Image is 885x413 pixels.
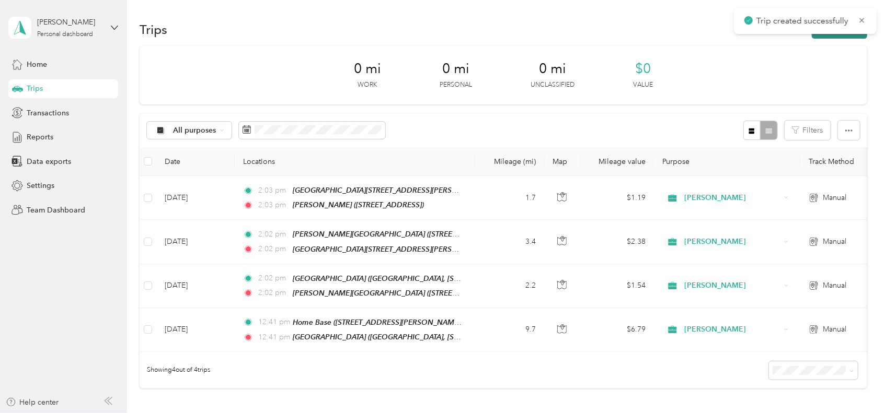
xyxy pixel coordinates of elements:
th: Mileage value [581,147,654,176]
td: [DATE] [156,220,235,264]
span: Settings [27,180,54,191]
span: [PERSON_NAME] [685,280,780,291]
span: $0 [635,61,651,77]
span: [PERSON_NAME] [685,192,780,204]
span: [PERSON_NAME][GEOGRAPHIC_DATA] ([STREET_ADDRESS]) [293,230,497,239]
td: $2.38 [581,220,654,264]
span: 2:02 pm [258,229,288,240]
td: $1.54 [581,264,654,308]
td: 9.7 [475,308,544,352]
span: Team Dashboard [27,205,85,216]
button: Filters [785,121,831,140]
span: 2:03 pm [258,199,288,211]
p: Value [633,80,653,90]
span: 0 mi [539,61,566,77]
span: 12:41 pm [258,332,288,343]
span: [GEOGRAPHIC_DATA][STREET_ADDRESS][PERSON_NAME][GEOGRAPHIC_DATA]) [293,245,566,254]
th: Mileage (mi) [475,147,544,176]
h1: Trips [140,24,167,35]
span: Home Base ([STREET_ADDRESS][PERSON_NAME][US_STATE]) [293,318,499,327]
td: [DATE] [156,264,235,308]
td: $1.19 [581,176,654,220]
span: 12:41 pm [258,316,288,328]
span: 2:03 pm [258,185,288,196]
span: 2:02 pm [258,273,288,284]
div: [PERSON_NAME] [37,17,102,28]
span: [PERSON_NAME] [685,236,780,247]
div: Personal dashboard [37,31,93,38]
th: Locations [235,147,475,176]
td: [DATE] [156,308,235,352]
th: Date [156,147,235,176]
button: Help center [6,397,59,408]
span: Reports [27,132,53,143]
span: [GEOGRAPHIC_DATA][STREET_ADDRESS][PERSON_NAME][GEOGRAPHIC_DATA]) [293,186,566,195]
td: $6.79 [581,308,654,352]
span: [PERSON_NAME] [685,324,780,335]
th: Track Method [800,147,873,176]
span: [GEOGRAPHIC_DATA] ([GEOGRAPHIC_DATA], [STREET_ADDRESS][US_STATE]) [293,274,552,283]
td: 1.7 [475,176,544,220]
span: All purposes [173,127,216,134]
p: Personal [440,80,472,90]
span: Manual [823,280,846,291]
td: 3.4 [475,220,544,264]
span: Manual [823,324,846,335]
span: [GEOGRAPHIC_DATA] ([GEOGRAPHIC_DATA], [STREET_ADDRESS][US_STATE]) [293,333,552,341]
span: [PERSON_NAME] ([STREET_ADDRESS]) [293,200,424,209]
span: Data exports [27,156,71,167]
span: Home [27,59,47,70]
span: 0 mi [442,61,469,77]
span: Trips [27,83,43,94]
span: 2:02 pm [258,287,288,299]
th: Map [544,147,581,176]
iframe: Everlance-gr Chat Button Frame [826,355,885,413]
span: Transactions [27,108,69,119]
th: Purpose [654,147,800,176]
td: 2.2 [475,264,544,308]
span: 0 mi [354,61,381,77]
span: 2:02 pm [258,243,288,255]
p: Unclassified [531,80,574,90]
span: Manual [823,236,846,247]
span: Manual [823,192,846,204]
span: [PERSON_NAME][GEOGRAPHIC_DATA] ([STREET_ADDRESS]) [293,289,497,298]
td: [DATE] [156,176,235,220]
span: Showing 4 out of 4 trips [140,365,210,375]
p: Work [358,80,377,90]
p: Trip created successfully [756,15,850,28]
